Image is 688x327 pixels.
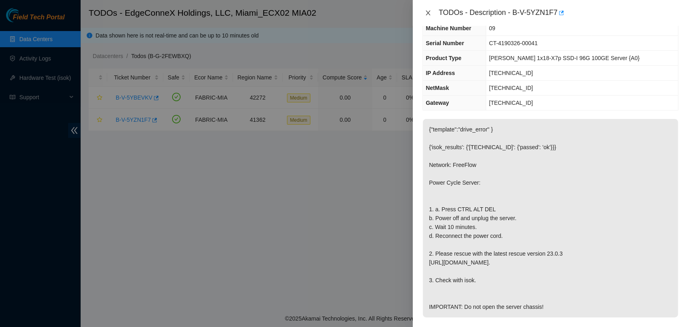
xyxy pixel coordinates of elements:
[423,119,678,317] p: {"template":"drive_error" } {'isok_results': {'[TECHNICAL_ID]': {'passed': 'ok'}}} Network: FreeF...
[439,6,678,19] div: TODOs - Description - B-V-5YZN1F7
[489,25,495,31] span: 09
[425,10,431,16] span: close
[426,85,449,91] span: NetMask
[489,40,538,46] span: CT-4190326-00041
[489,100,533,106] span: [TECHNICAL_ID]
[426,40,464,46] span: Serial Number
[426,55,461,61] span: Product Type
[489,85,533,91] span: [TECHNICAL_ID]
[422,9,434,17] button: Close
[489,70,533,76] span: [TECHNICAL_ID]
[426,100,449,106] span: Gateway
[426,25,471,31] span: Machine Number
[489,55,640,61] span: [PERSON_NAME] 1x18-X7p SSD-I 96G 100GE Server {A0}
[426,70,455,76] span: IP Address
